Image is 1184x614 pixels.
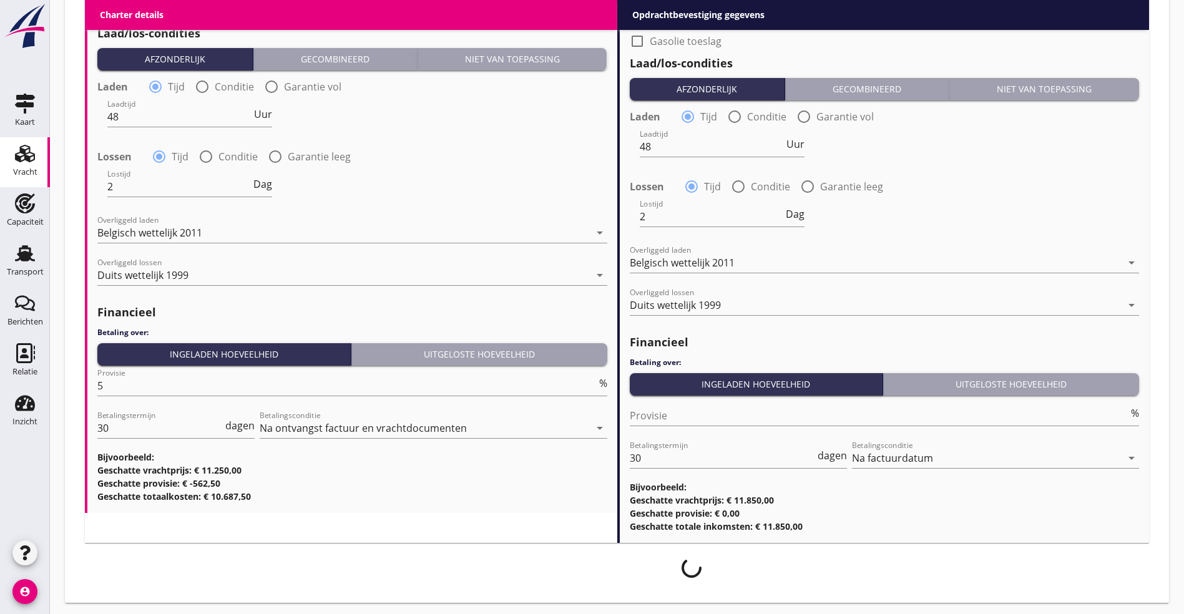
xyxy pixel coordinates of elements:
[223,421,255,431] div: dagen
[253,48,418,71] button: Gecombineerd
[790,82,944,95] div: Gecombineerd
[2,3,47,49] img: logo-small.a267ee39.svg
[13,168,37,176] div: Vracht
[107,107,252,127] input: Laadtijd
[630,55,1140,72] h2: Laad/los-condities
[351,343,607,366] button: Uitgeloste hoeveelheid
[215,80,254,93] label: Conditie
[650,35,722,47] label: Gasolie toeslag
[423,52,602,66] div: Niet van toepassing
[107,177,251,197] input: Lostijd
[12,368,37,376] div: Relatie
[630,257,735,268] div: Belgisch wettelijk 2011
[97,451,607,464] h3: Bijvoorbeeld:
[640,207,783,227] input: Lostijd
[7,268,44,276] div: Transport
[12,579,37,604] i: account_circle
[1124,298,1139,313] i: arrow_drop_down
[258,52,412,66] div: Gecombineerd
[786,139,805,149] span: Uur
[954,82,1134,95] div: Niet van toepassing
[650,17,839,30] label: Onder voorbehoud van voorgaande reis
[117,5,189,17] label: Gasolie toeslag
[640,137,784,157] input: Laadtijd
[820,180,883,193] label: Garantie leeg
[172,150,188,163] label: Tijd
[592,421,607,436] i: arrow_drop_down
[97,327,607,338] h4: Betaling over:
[852,452,933,464] div: Na factuurdatum
[635,378,878,391] div: Ingeladen hoeveelheid
[883,373,1139,396] button: Uitgeloste hoeveelheid
[356,348,602,361] div: Uitgeloste hoeveelheid
[635,82,780,95] div: Afzonderlijk
[630,357,1140,368] h4: Betaling over:
[630,448,816,468] input: Betalingstermijn
[97,227,202,238] div: Belgisch wettelijk 2011
[253,179,272,189] span: Dag
[260,422,467,434] div: Na ontvangst factuur en vrachtdocumenten
[888,378,1134,391] div: Uitgeloste hoeveelheid
[630,520,1140,533] h3: Geschatte totale inkomsten: € 11.850,00
[97,150,132,163] strong: Lossen
[7,218,44,226] div: Capaciteit
[97,464,607,477] h3: Geschatte vrachtprijs: € 11.250,00
[816,110,874,123] label: Garantie vol
[630,373,884,396] button: Ingeladen hoeveelheid
[630,507,1140,520] h3: Geschatte provisie: € 0,00
[97,80,128,93] strong: Laden
[815,451,847,460] div: dagen
[102,52,248,66] div: Afzonderlijk
[284,80,341,93] label: Garantie vol
[597,378,607,388] div: %
[97,48,253,71] button: Afzonderlijk
[630,110,660,123] strong: Laden
[97,25,607,42] h2: Laad/los-condities
[751,180,790,193] label: Conditie
[630,300,721,311] div: Duits wettelijk 1999
[949,78,1139,100] button: Niet van toepassing
[630,180,664,193] strong: Lossen
[97,343,351,366] button: Ingeladen hoeveelheid
[630,78,786,100] button: Afzonderlijk
[630,406,1129,426] input: Provisie
[97,418,223,438] input: Betalingstermijn
[592,268,607,283] i: arrow_drop_down
[704,180,721,193] label: Tijd
[102,348,346,361] div: Ingeladen hoeveelheid
[97,376,597,396] input: Provisie
[168,80,185,93] label: Tijd
[786,209,805,219] span: Dag
[592,225,607,240] i: arrow_drop_down
[785,78,949,100] button: Gecombineerd
[288,150,351,163] label: Garantie leeg
[1128,408,1139,418] div: %
[97,490,607,503] h3: Geschatte totaalkosten: € 10.687,50
[1124,451,1139,465] i: arrow_drop_down
[700,110,717,123] label: Tijd
[97,270,188,281] div: Duits wettelijk 1999
[630,480,1140,494] h3: Bijvoorbeeld:
[218,150,258,163] label: Conditie
[15,118,35,126] div: Kaart
[1124,255,1139,270] i: arrow_drop_down
[418,48,607,71] button: Niet van toepassing
[254,109,272,119] span: Uur
[630,494,1140,507] h3: Geschatte vrachtprijs: € 11.850,00
[630,334,1140,351] h2: Financieel
[12,417,37,426] div: Inzicht
[747,110,786,123] label: Conditie
[97,304,607,321] h2: Financieel
[97,477,607,490] h3: Geschatte provisie: € -562,50
[7,318,43,326] div: Berichten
